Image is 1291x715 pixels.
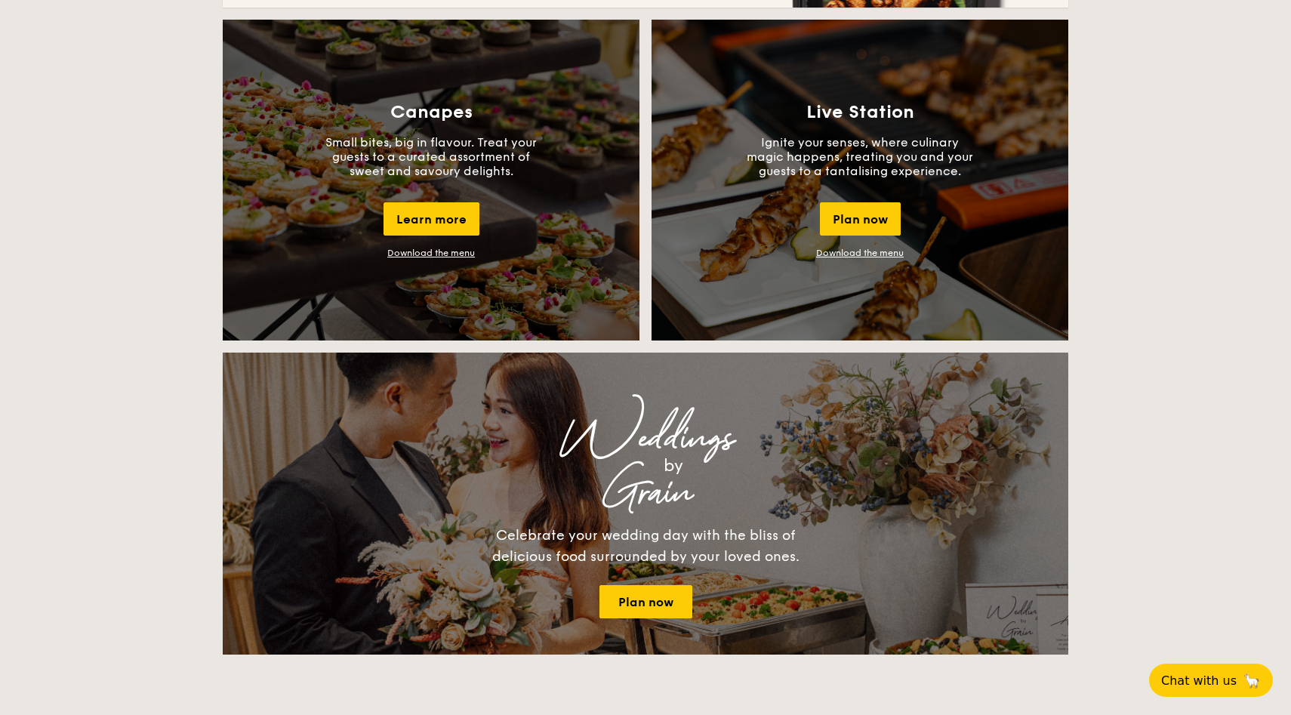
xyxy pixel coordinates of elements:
[599,585,692,618] a: Plan now
[820,202,901,236] div: Plan now
[1243,672,1261,689] span: 🦙
[318,135,544,178] p: Small bites, big in flavour. Treat your guests to a curated assortment of sweet and savoury delig...
[1149,664,1273,697] button: Chat with us🦙
[1161,673,1237,688] span: Chat with us
[384,202,479,236] div: Learn more
[390,102,473,123] h3: Canapes
[816,248,904,258] a: Download the menu
[387,248,475,258] a: Download the menu
[476,525,815,567] div: Celebrate your wedding day with the bliss of delicious food surrounded by your loved ones.
[806,102,914,123] h3: Live Station
[356,479,935,507] div: Grain
[356,425,935,452] div: Weddings
[411,452,935,479] div: by
[747,135,973,178] p: Ignite your senses, where culinary magic happens, treating you and your guests to a tantalising e...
